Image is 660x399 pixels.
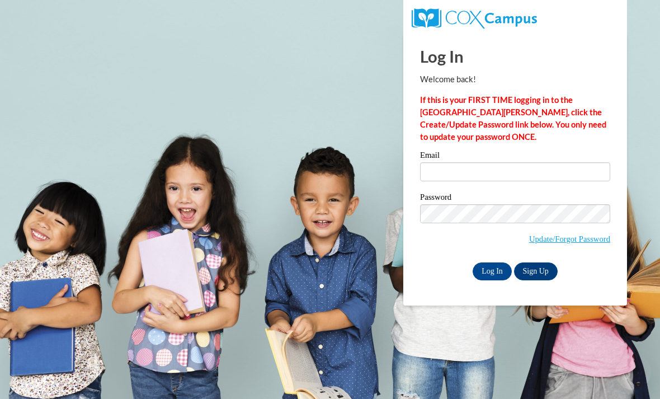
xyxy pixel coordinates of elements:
[420,193,610,204] label: Password
[420,45,610,68] h1: Log In
[420,151,610,162] label: Email
[529,234,610,243] a: Update/Forgot Password
[473,262,512,280] input: Log In
[420,95,606,142] strong: If this is your FIRST TIME logging in to the [GEOGRAPHIC_DATA][PERSON_NAME], click the Create/Upd...
[412,8,537,29] img: COX Campus
[514,262,558,280] a: Sign Up
[420,73,610,86] p: Welcome back!
[615,354,651,390] iframe: Button to launch messaging window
